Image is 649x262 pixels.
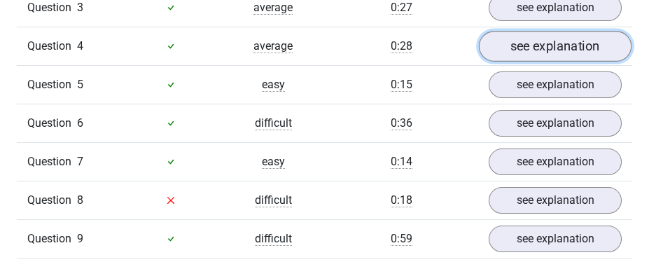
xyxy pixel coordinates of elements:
span: difficult [255,116,292,130]
span: 9 [77,232,83,245]
span: Question [27,38,77,55]
span: difficult [255,232,292,246]
span: 0:14 [391,155,412,169]
span: Question [27,76,77,93]
span: easy [262,78,285,92]
a: see explanation [489,187,622,214]
span: 4 [77,39,83,53]
span: 0:59 [391,232,412,246]
span: average [253,39,293,53]
span: Question [27,153,77,170]
span: 0:27 [391,1,412,15]
span: Question [27,115,77,132]
span: 7 [77,155,83,168]
a: see explanation [489,226,622,252]
span: Question [27,192,77,209]
a: see explanation [489,149,622,175]
span: 3 [77,1,83,14]
span: 6 [77,116,83,130]
span: average [253,1,293,15]
span: Question [27,230,77,247]
span: 8 [77,193,83,207]
a: see explanation [489,71,622,98]
span: 0:28 [391,39,412,53]
a: see explanation [489,110,622,137]
span: easy [262,155,285,169]
span: 0:18 [391,193,412,207]
a: see explanation [479,31,631,62]
span: 0:15 [391,78,412,92]
span: difficult [255,193,292,207]
span: 0:36 [391,116,412,130]
span: 5 [77,78,83,91]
